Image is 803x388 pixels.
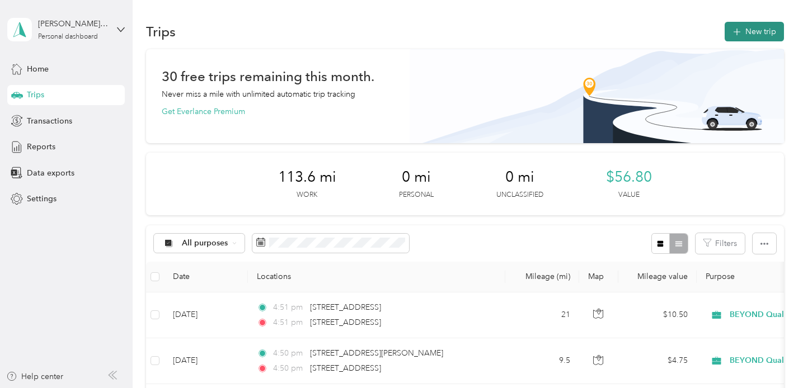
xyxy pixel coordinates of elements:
span: Home [27,63,49,75]
p: Never miss a mile with unlimited automatic trip tracking [162,88,355,100]
button: New trip [725,22,784,41]
th: Mileage value [618,262,697,292]
span: 0 mi [505,168,534,186]
span: Data exports [27,167,74,179]
span: Transactions [27,115,72,127]
span: Settings [27,193,57,205]
span: 4:50 pm [273,347,305,359]
td: 21 [505,292,579,338]
p: Personal [399,190,434,200]
span: [STREET_ADDRESS] [310,363,381,373]
button: Get Everlance Premium [162,106,245,117]
th: Date [164,262,248,292]
span: All purposes [182,239,228,247]
td: [DATE] [164,292,248,338]
td: [DATE] [164,338,248,384]
td: $4.75 [618,338,697,384]
button: Help center [6,371,63,382]
div: [PERSON_NAME][EMAIL_ADDRESS][DOMAIN_NAME] [38,18,108,30]
td: 9.5 [505,338,579,384]
button: Filters [696,233,745,254]
span: [STREET_ADDRESS] [310,318,381,327]
span: [STREET_ADDRESS] [310,302,381,312]
span: [STREET_ADDRESS][PERSON_NAME] [310,348,443,358]
th: Mileage (mi) [505,262,579,292]
th: Map [579,262,618,292]
span: $56.80 [606,168,652,186]
h1: Trips [146,26,176,37]
span: 4:50 pm [273,362,305,375]
img: Banner [410,49,784,143]
h1: 30 free trips remaining this month. [162,70,374,82]
th: Locations [248,262,505,292]
p: Unclassified [496,190,543,200]
span: Reports [27,141,55,153]
p: Value [618,190,640,200]
span: 0 mi [402,168,431,186]
span: 113.6 mi [278,168,336,186]
p: Work [297,190,317,200]
iframe: Everlance-gr Chat Button Frame [740,325,803,388]
span: 4:51 pm [273,301,305,314]
div: Personal dashboard [38,34,98,40]
span: Trips [27,89,44,101]
span: 4:51 pm [273,316,305,329]
td: $10.50 [618,292,697,338]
